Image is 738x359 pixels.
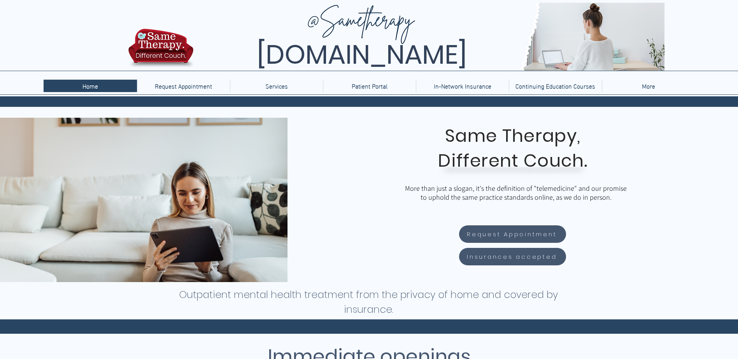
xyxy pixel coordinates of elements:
[257,36,467,73] span: [DOMAIN_NAME]
[323,80,416,92] a: Patient Portal
[438,148,587,173] span: Different Couch.
[459,225,566,243] a: Request Appointment
[261,80,292,92] p: Services
[44,80,137,92] a: Home
[459,248,566,265] a: Insurances accepted
[445,124,581,148] span: Same Therapy,
[467,252,557,261] span: Insurances accepted
[512,80,599,92] p: Continuing Education Courses
[430,80,495,92] p: In-Network Insurance
[126,28,196,73] img: TBH.US
[179,288,559,317] h1: Outpatient mental health treatment from the privacy of home and covered by insurance.
[638,80,659,92] p: More
[403,184,629,202] p: More than just a slogan, it's the definition of "telemedicine" and our promise to uphold the same...
[137,80,230,92] a: Request Appointment
[467,230,557,239] span: Request Appointment
[79,80,102,92] p: Home
[348,80,391,92] p: Patient Portal
[230,80,323,92] div: Services
[509,80,602,92] a: Continuing Education Courses
[416,80,509,92] a: In-Network Insurance
[195,3,664,71] img: Same Therapy, Different Couch. TelebehavioralHealth.US
[151,80,216,92] p: Request Appointment
[44,80,695,92] nav: Site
